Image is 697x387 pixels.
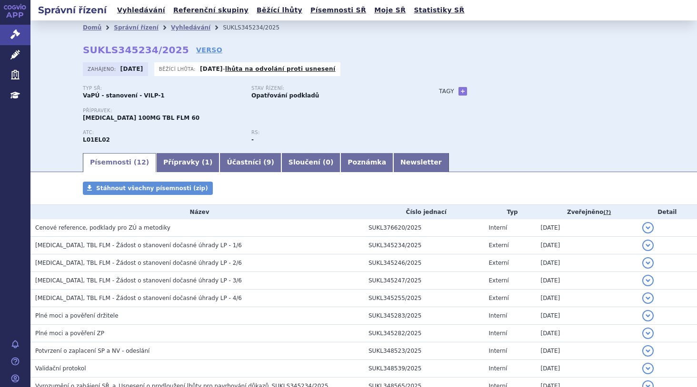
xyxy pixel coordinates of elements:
[536,325,637,342] td: [DATE]
[637,205,697,219] th: Detail
[30,205,364,219] th: Název
[200,66,223,72] strong: [DATE]
[83,115,199,121] span: [MEDICAL_DATA] 100MG TBL FLM 60
[642,363,654,374] button: detail
[83,86,242,91] p: Typ SŘ:
[254,4,305,17] a: Běžící lhůty
[642,328,654,339] button: detail
[88,65,118,73] span: Zahájeno:
[364,205,484,219] th: Číslo jednací
[35,348,149,354] span: Potvrzení o zaplacení SP a NV - odeslání
[35,365,86,372] span: Validační protokol
[267,158,271,166] span: 9
[83,136,110,143] strong: AKALABRUTINIB
[536,219,637,237] td: [DATE]
[219,153,281,172] a: Účastníci (9)
[642,257,654,269] button: detail
[458,87,467,96] a: +
[83,130,242,135] p: ATC:
[411,4,467,17] a: Statistiky SŘ
[83,24,101,31] a: Domů
[326,158,330,166] span: 0
[642,275,654,286] button: detail
[364,219,484,237] td: SUKL376620/2025
[364,307,484,325] td: SUKL345283/2025
[364,237,484,254] td: SUKL345234/2025
[156,153,219,172] a: Přípravky (1)
[364,342,484,360] td: SUKL348523/2025
[35,224,170,231] span: Cenové reference, podklady pro ZÚ a metodiky
[364,254,484,272] td: SUKL345246/2025
[83,92,165,99] strong: VaPÚ - stanovení - VILP-1
[489,348,508,354] span: Interní
[251,92,319,99] strong: Opatřování podkladů
[364,360,484,377] td: SUKL348539/2025
[536,205,637,219] th: Zveřejněno
[170,4,251,17] a: Referenční skupiny
[642,240,654,251] button: detail
[308,4,369,17] a: Písemnosti SŘ
[489,260,509,266] span: Externí
[35,330,104,337] span: Plné moci a pověření ZP
[114,4,168,17] a: Vyhledávání
[137,158,146,166] span: 12
[83,153,156,172] a: Písemnosti (12)
[536,290,637,307] td: [DATE]
[489,277,509,284] span: Externí
[251,136,254,143] strong: -
[364,272,484,290] td: SUKL345247/2025
[281,153,340,172] a: Sloučení (0)
[364,290,484,307] td: SUKL345255/2025
[35,295,242,301] span: CALQUENCE, TBL FLM - Žádost o stanovení dočasné úhrady LP - 4/6
[35,242,242,249] span: CALQUENCE, TBL FLM - Žádost o stanovení dočasné úhrady LP - 1/6
[225,66,336,72] a: lhůta na odvolání proti usnesení
[536,272,637,290] td: [DATE]
[251,86,410,91] p: Stav řízení:
[489,295,509,301] span: Externí
[35,277,242,284] span: CALQUENCE, TBL FLM - Žádost o stanovení dočasné úhrady LP - 3/6
[120,66,143,72] strong: [DATE]
[393,153,449,172] a: Newsletter
[484,205,536,219] th: Typ
[489,224,508,231] span: Interní
[536,342,637,360] td: [DATE]
[642,292,654,304] button: detail
[35,312,119,319] span: Plné moci a pověření držitele
[223,20,292,35] li: SUKLS345234/2025
[489,242,509,249] span: Externí
[642,345,654,357] button: detail
[536,360,637,377] td: [DATE]
[251,130,410,135] p: RS:
[642,222,654,233] button: detail
[171,24,210,31] a: Vyhledávání
[83,182,213,195] a: Stáhnout všechny písemnosti (zip)
[35,260,242,266] span: CALQUENCE, TBL FLM - Žádost o stanovení dočasné úhrady LP - 2/6
[30,3,114,17] h2: Správní řízení
[439,86,454,97] h3: Tagy
[371,4,408,17] a: Moje SŘ
[489,330,508,337] span: Interní
[159,65,198,73] span: Běžící lhůta:
[536,254,637,272] td: [DATE]
[83,108,420,114] p: Přípravek:
[114,24,159,31] a: Správní řízení
[536,307,637,325] td: [DATE]
[536,237,637,254] td: [DATE]
[364,325,484,342] td: SUKL345282/2025
[200,65,336,73] p: -
[489,312,508,319] span: Interní
[642,310,654,321] button: detail
[205,158,209,166] span: 1
[96,185,208,192] span: Stáhnout všechny písemnosti (zip)
[489,365,508,372] span: Interní
[340,153,393,172] a: Poznámka
[83,44,189,56] strong: SUKLS345234/2025
[603,209,611,216] abbr: (?)
[196,45,222,55] a: VERSO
